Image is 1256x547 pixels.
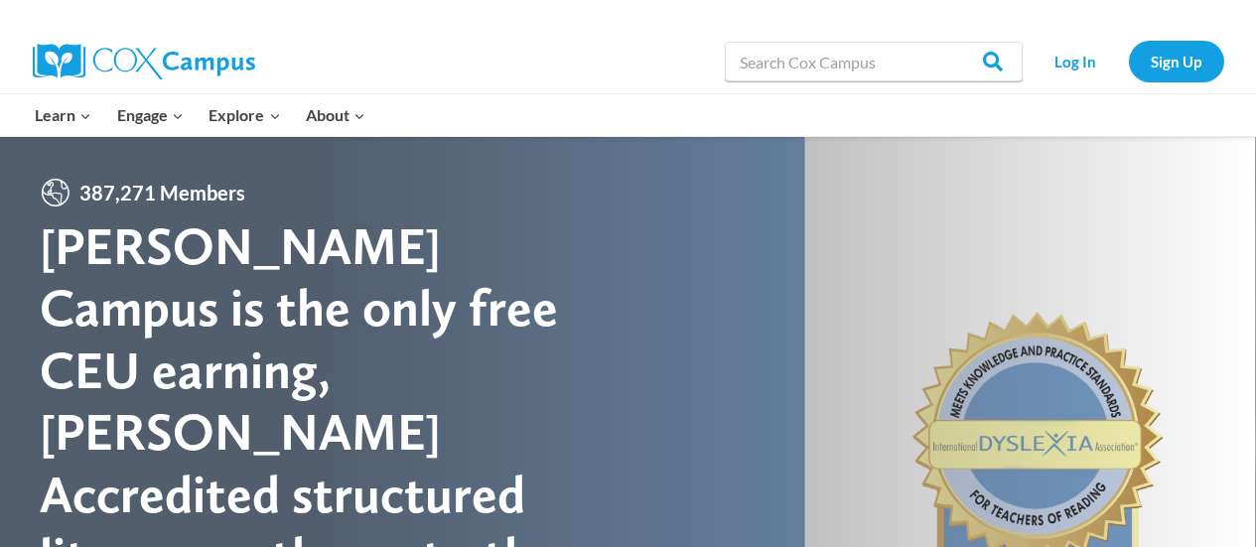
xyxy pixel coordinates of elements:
span: Engage [117,102,184,128]
img: Cox Campus [33,44,255,79]
span: About [306,102,365,128]
span: 387,271 Members [71,177,253,208]
span: Learn [35,102,91,128]
a: Log In [1033,41,1119,81]
input: Search Cox Campus [725,42,1023,81]
span: Explore [209,102,280,128]
nav: Primary Navigation [23,94,378,136]
a: Sign Up [1129,41,1224,81]
nav: Secondary Navigation [1033,41,1224,81]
